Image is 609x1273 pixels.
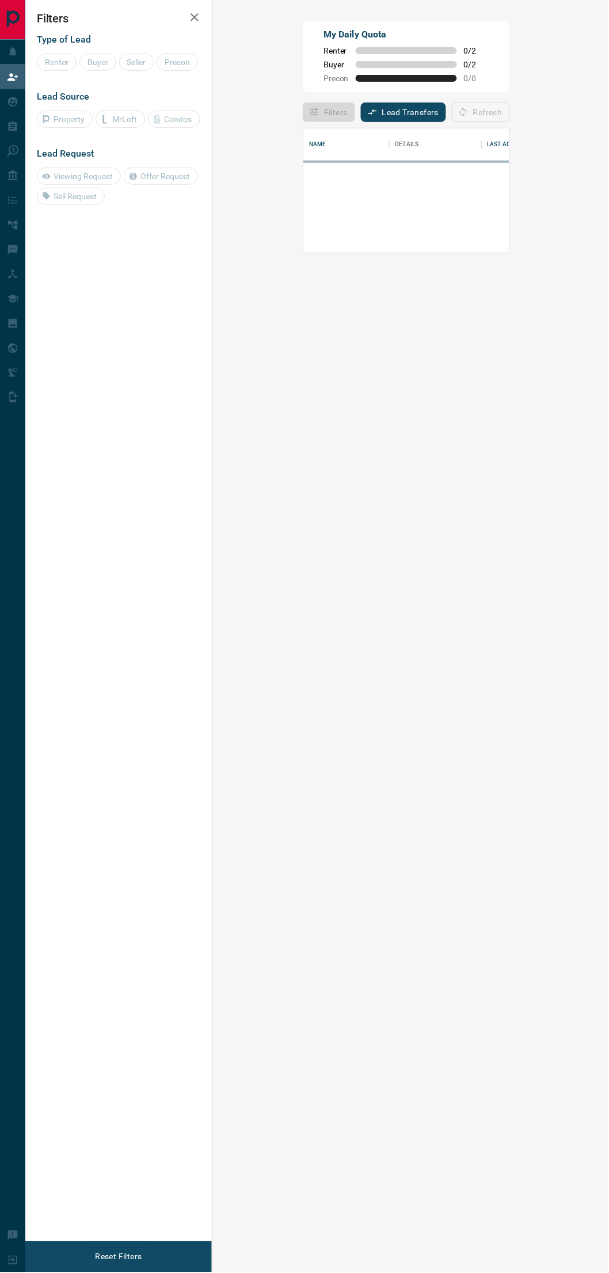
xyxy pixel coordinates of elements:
[87,1248,149,1267] button: Reset Filters
[464,74,489,83] span: 0 / 0
[464,46,489,55] span: 0 / 2
[37,148,94,159] span: Lead Request
[323,74,349,83] span: Precon
[323,60,349,69] span: Buyer
[390,128,482,161] div: Details
[37,34,91,45] span: Type of Lead
[323,46,349,55] span: Renter
[395,128,419,161] div: Details
[488,128,523,161] div: Last Active
[323,28,489,41] p: My Daily Quota
[309,128,326,161] div: Name
[37,12,200,25] h2: Filters
[361,102,447,122] button: Lead Transfers
[464,60,489,69] span: 0 / 2
[303,128,390,161] div: Name
[37,91,89,102] span: Lead Source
